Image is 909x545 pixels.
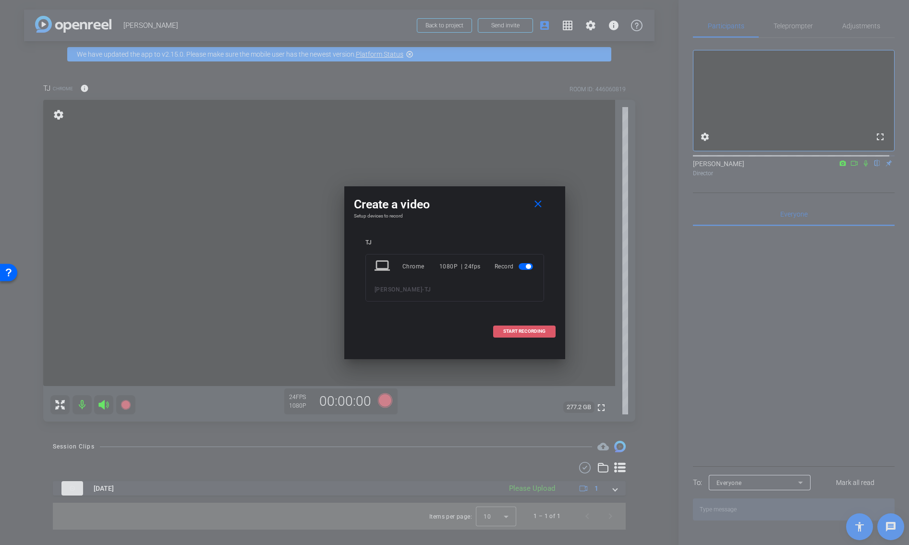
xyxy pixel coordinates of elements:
[402,258,439,275] div: Chrome
[503,329,545,334] span: START RECORDING
[354,213,556,219] h4: Setup devices to record
[493,326,556,338] button: START RECORDING
[365,239,544,246] div: TJ
[495,258,535,275] div: Record
[424,286,431,293] span: TJ
[422,286,424,293] span: -
[532,198,544,210] mat-icon: close
[439,258,481,275] div: 1080P | 24fps
[375,258,392,275] mat-icon: laptop
[375,286,423,293] span: [PERSON_NAME]
[354,196,556,213] div: Create a video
